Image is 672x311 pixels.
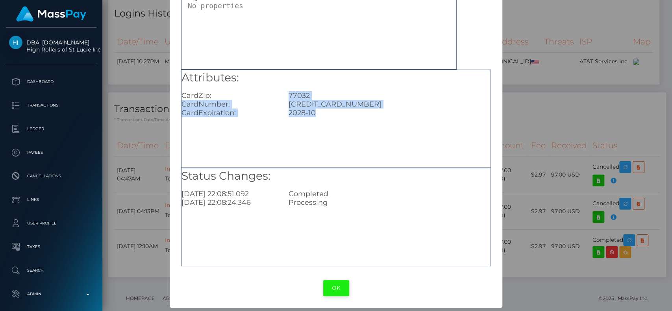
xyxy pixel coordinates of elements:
[283,198,496,207] div: Processing
[9,265,93,276] p: Search
[6,39,96,53] span: DBA: [DOMAIN_NAME] High Rollers of St Lucie Inc
[181,70,491,86] h5: Attributes:
[176,190,283,198] div: [DATE] 22:08:51.092
[283,91,496,100] div: 77032
[9,99,93,111] p: Transactions
[9,36,22,49] img: High Rollers of St Lucie Inc
[283,109,496,117] div: 2028-10
[181,168,491,184] h5: Status Changes:
[176,91,283,100] div: CardZip:
[283,100,496,109] div: [CREDIT_CARD_NUMBER]
[9,288,93,300] p: Admin
[176,198,283,207] div: [DATE] 22:08:24.346
[9,147,93,158] p: Payees
[9,123,93,135] p: Ledger
[9,241,93,253] p: Taxes
[323,280,349,296] button: OK
[16,6,86,22] img: MassPay Logo
[283,190,496,198] div: Completed
[9,170,93,182] p: Cancellations
[9,217,93,229] p: User Profile
[176,100,283,109] div: CardNumber:
[176,109,283,117] div: CardExpiration:
[9,76,93,88] p: Dashboard
[9,194,93,206] p: Links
